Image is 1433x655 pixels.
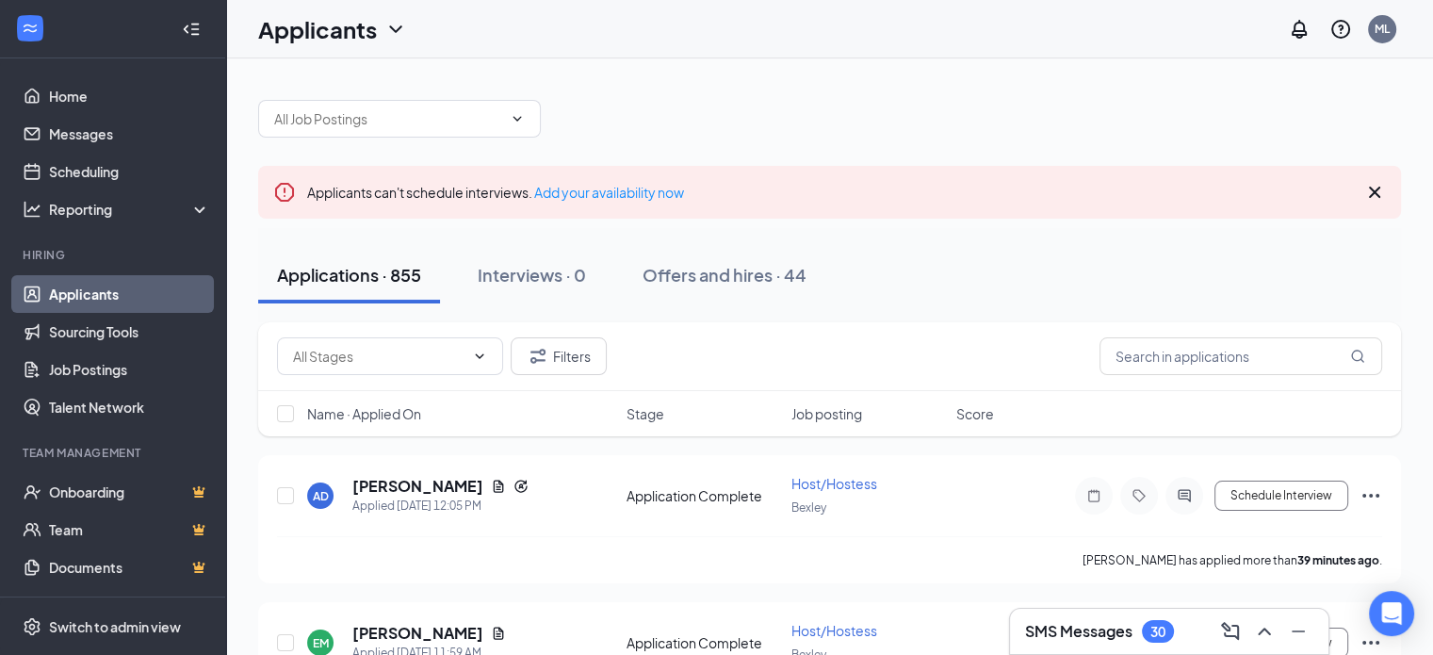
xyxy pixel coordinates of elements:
button: ChevronUp [1249,616,1279,647]
svg: Settings [23,617,41,636]
svg: ChevronUp [1253,620,1276,643]
h3: SMS Messages [1025,621,1132,642]
span: Stage [627,404,664,423]
svg: ChevronDown [384,18,407,41]
svg: Note [1083,488,1105,503]
svg: ComposeMessage [1219,620,1242,643]
div: Switch to admin view [49,617,181,636]
svg: Reapply [513,479,529,494]
button: ComposeMessage [1215,616,1246,647]
a: Talent Network [49,388,210,426]
div: EM [313,635,329,651]
svg: Document [491,479,506,494]
svg: Minimize [1287,620,1310,643]
svg: MagnifyingGlass [1350,349,1365,364]
div: Offers and hires · 44 [643,263,806,287]
div: Application Complete [627,633,780,652]
a: TeamCrown [49,511,210,549]
svg: Tag [1128,488,1150,503]
a: Scheduling [49,153,210,190]
p: [PERSON_NAME] has applied more than . [1083,552,1382,568]
a: DocumentsCrown [49,549,210,586]
div: ML [1375,21,1390,37]
svg: ChevronDown [472,349,487,364]
div: Hiring [23,247,206,263]
svg: Ellipses [1360,484,1382,507]
h5: [PERSON_NAME] [352,476,483,497]
button: Schedule Interview [1214,481,1348,511]
div: Reporting [49,200,211,219]
input: Search in applications [1099,337,1382,375]
svg: Notifications [1288,18,1311,41]
svg: ActiveChat [1173,488,1196,503]
div: Team Management [23,445,206,461]
a: Sourcing Tools [49,313,210,351]
span: Host/Hostess [791,475,877,492]
span: Job posting [791,404,862,423]
div: 30 [1150,624,1165,640]
span: Score [956,404,994,423]
div: Applications · 855 [277,263,421,287]
svg: Error [273,181,296,204]
button: Filter Filters [511,337,607,375]
a: OnboardingCrown [49,473,210,511]
svg: Analysis [23,200,41,219]
svg: Ellipses [1360,631,1382,654]
a: Applicants [49,275,210,313]
a: Home [49,77,210,115]
a: Add your availability now [534,184,684,201]
h1: Applicants [258,13,377,45]
span: Name · Applied On [307,404,421,423]
svg: QuestionInfo [1329,18,1352,41]
svg: Filter [527,345,549,368]
a: Messages [49,115,210,153]
div: Interviews · 0 [478,263,586,287]
div: Open Intercom Messenger [1369,591,1414,636]
svg: Document [491,626,506,641]
svg: Cross [1363,181,1386,204]
svg: Collapse [182,20,201,39]
a: SurveysCrown [49,586,210,624]
input: All Job Postings [274,108,502,129]
svg: ChevronDown [510,111,525,126]
svg: WorkstreamLogo [21,19,40,38]
div: AD [313,488,329,504]
button: Minimize [1283,616,1313,647]
b: 39 minutes ago [1297,553,1379,567]
div: Applied [DATE] 12:05 PM [352,497,529,516]
h5: [PERSON_NAME] [352,623,483,644]
span: Applicants can't schedule interviews. [307,184,684,201]
div: Application Complete [627,486,780,505]
span: Host/Hostess [791,622,877,639]
span: Bexley [791,500,826,515]
input: All Stages [293,346,464,367]
a: Job Postings [49,351,210,388]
